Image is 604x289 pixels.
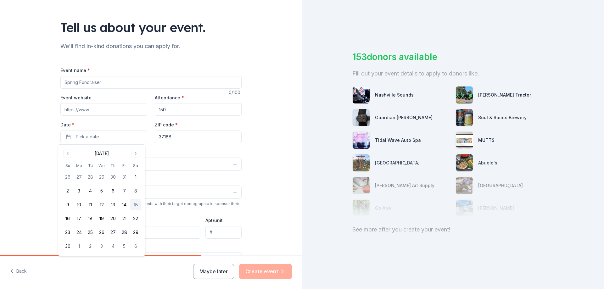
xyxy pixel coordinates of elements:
[73,199,85,210] button: 10
[107,185,119,197] button: 6
[62,241,73,252] button: 30
[96,199,107,210] button: 12
[60,186,242,199] button: Select
[107,227,119,238] button: 27
[10,265,27,278] button: Back
[60,201,242,211] div: We use this information to help brands find events with their target demographic to sponsor their...
[73,185,85,197] button: 3
[130,213,141,224] button: 22
[155,103,242,116] input: 20
[85,171,96,183] button: 28
[375,114,433,121] div: Guardian [PERSON_NAME]
[205,226,242,239] input: #
[62,227,73,238] button: 23
[130,162,141,169] th: Saturday
[60,67,90,74] label: Event name
[352,50,554,64] div: 153 donors available
[353,132,370,149] img: photo for Tidal Wave Auto Spa
[119,171,130,183] button: 31
[73,213,85,224] button: 17
[353,109,370,126] img: photo for Guardian Angel Device
[193,264,234,279] button: Maybe later
[85,185,96,197] button: 4
[60,19,242,36] div: Tell us about your event.
[119,227,130,238] button: 28
[119,213,130,224] button: 21
[62,162,73,169] th: Sunday
[96,171,107,183] button: 29
[130,241,141,252] button: 6
[60,41,242,51] div: We'll find in-kind donations you can apply for.
[352,225,554,235] div: See more after you create your event!
[456,86,473,103] img: photo for Meade Tractor
[96,227,107,238] button: 26
[96,241,107,252] button: 3
[130,227,141,238] button: 29
[85,199,96,210] button: 11
[62,185,73,197] button: 2
[107,171,119,183] button: 30
[155,95,184,101] label: Attendance
[107,199,119,210] button: 13
[62,171,73,183] button: 26
[60,131,147,143] button: Pick a date
[478,91,531,99] div: [PERSON_NAME] Tractor
[63,149,72,158] button: Go to previous month
[155,131,242,143] input: 12345 (U.S. only)
[375,91,414,99] div: Nashville Sounds
[119,241,130,252] button: 5
[119,185,130,197] button: 7
[73,162,85,169] th: Monday
[119,162,130,169] th: Friday
[62,199,73,210] button: 9
[96,162,107,169] th: Wednesday
[76,133,99,141] span: Pick a date
[96,185,107,197] button: 5
[60,95,92,101] label: Event website
[456,132,473,149] img: photo for MUTTS
[229,89,242,96] div: 0 /100
[352,69,554,79] div: Fill out your event details to apply to donors like:
[375,136,421,144] div: Tidal Wave Auto Spa
[85,162,96,169] th: Tuesday
[130,199,141,210] button: 15
[60,122,147,128] label: Date
[456,109,473,126] img: photo for Soul & Spirits Brewery
[131,149,140,158] button: Go to next month
[85,241,96,252] button: 2
[119,199,130,210] button: 14
[62,213,73,224] button: 16
[85,227,96,238] button: 25
[73,171,85,183] button: 27
[107,213,119,224] button: 20
[85,213,96,224] button: 18
[478,136,495,144] div: MUTTS
[353,86,370,103] img: photo for Nashville Sounds
[130,185,141,197] button: 8
[155,122,178,128] label: ZIP code
[60,103,147,116] input: https://www...
[60,76,242,89] input: Spring Fundraiser
[60,158,242,171] button: Select
[130,171,141,183] button: 1
[96,213,107,224] button: 19
[73,241,85,252] button: 1
[95,150,109,157] div: [DATE]
[205,217,223,224] label: Apt/unit
[107,241,119,252] button: 4
[107,162,119,169] th: Thursday
[478,114,527,121] div: Soul & Spirits Brewery
[73,227,85,238] button: 24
